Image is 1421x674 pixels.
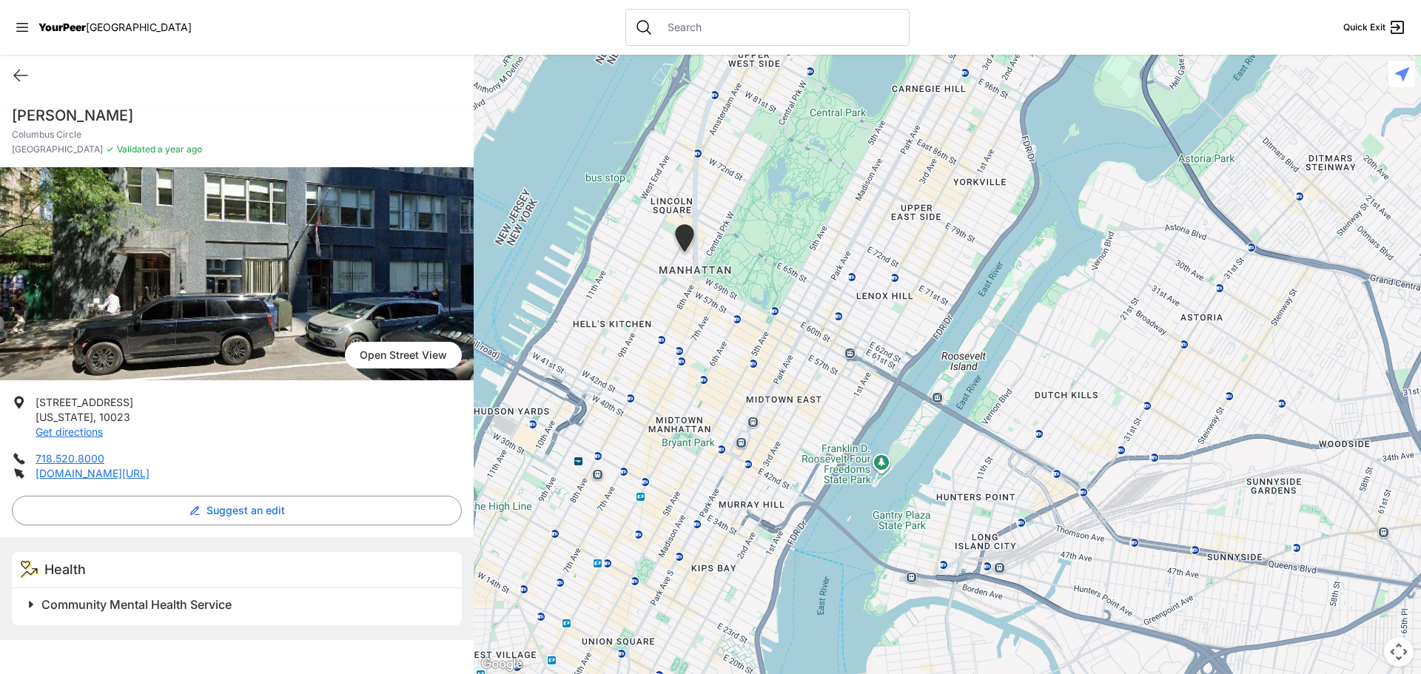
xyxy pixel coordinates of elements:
[117,144,155,155] span: Validated
[1343,21,1385,33] span: Quick Exit
[106,144,114,155] span: ✓
[12,129,462,141] p: Columbus Circle
[477,655,526,674] a: Open this area in Google Maps (opens a new window)
[12,105,462,126] h1: [PERSON_NAME]
[36,411,93,423] span: [US_STATE]
[93,411,96,423] span: ,
[99,411,130,423] span: 10023
[44,562,86,577] span: Health
[38,21,86,33] span: YourPeer
[38,23,192,32] a: YourPeer[GEOGRAPHIC_DATA]
[36,425,103,438] a: Get directions
[477,655,526,674] img: Google
[206,503,285,518] span: Suggest an edit
[36,396,133,408] span: [STREET_ADDRESS]
[12,144,103,155] span: [GEOGRAPHIC_DATA]
[36,467,150,479] a: [DOMAIN_NAME][URL]
[36,452,104,465] a: 718.520.8000
[41,597,232,612] span: Community Mental Health Service
[345,342,462,368] span: Open Street View
[659,20,900,35] input: Search
[12,496,462,525] button: Suggest an edit
[672,224,697,257] div: Columbus Circle
[1384,637,1414,667] button: Map camera controls
[155,144,202,155] span: a year ago
[1343,18,1406,36] a: Quick Exit
[86,21,192,33] span: [GEOGRAPHIC_DATA]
